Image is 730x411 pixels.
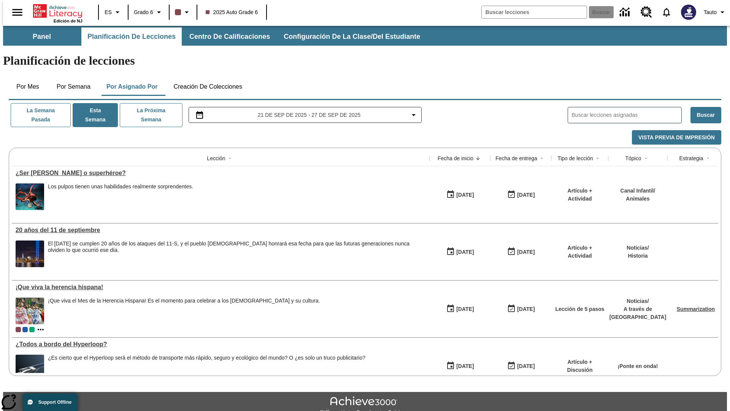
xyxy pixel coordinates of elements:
div: Portada [33,3,83,23]
button: Lenguaje: ES, Selecciona un idioma [101,5,125,19]
div: Los pulpos tienen unas habilidades realmente sorprendentes. [48,183,193,190]
div: ¿Es cierto que el Hyperloop será el método de transporte más rápido, seguro y ecológico del mundo... [48,355,365,361]
div: 20 años del 11 de septiembre [16,227,426,234]
a: Centro de recursos, Se abrirá en una pestaña nueva. [636,2,657,22]
div: [DATE] [517,247,535,257]
button: Por semana [51,78,97,96]
button: 09/24/25: Último día en que podrá accederse la lección [505,188,537,202]
button: El color de la clase es café oscuro. Cambiar el color de la clase. [172,5,194,19]
div: [DATE] [456,247,474,257]
button: Support Offline [23,393,78,411]
button: Vista previa de impresión [632,130,721,145]
p: Lección de 5 pasos [555,305,604,313]
button: Sort [537,154,546,163]
h1: Planificación de lecciones [3,54,727,68]
div: Fecha de entrega [495,155,537,162]
img: dos filas de mujeres hispanas en un desfile que celebra la cultura hispana. Las mujeres lucen col... [16,298,44,324]
button: Esta semana [73,103,118,127]
div: Los pulpos tienen unas habilidades realmente sorprendentes. [48,183,193,210]
p: A través de [GEOGRAPHIC_DATA] [609,305,667,321]
a: Portada [33,3,83,19]
p: Historia [627,252,649,260]
span: Clase actual [16,327,21,332]
div: [DATE] [456,362,474,371]
button: 09/15/25: Primer día en que estuvo disponible la lección [444,302,476,316]
a: Notificaciones [657,2,676,22]
img: Avatar [681,5,696,20]
p: Animales [620,195,655,203]
a: ¿Ser marino o superhéroe?, Lecciones [16,170,426,177]
button: 09/24/25: Primer día en que estuvo disponible la lección [444,188,476,202]
p: Artículo + Discusión [555,358,605,374]
button: 09/21/25: Último día en que podrá accederse la lección [505,302,537,316]
div: ¿Todos a bordo del Hyperloop? [16,341,426,348]
button: Centro de calificaciones [183,27,276,46]
div: Tipo de lección [557,155,593,162]
div: [DATE] [517,304,535,314]
div: Subbarra de navegación [3,27,427,46]
div: OL 2025 Auto Grade 7 [22,327,28,332]
svg: Collapse Date Range Filter [409,110,418,119]
button: Sort [473,154,482,163]
button: Escoja un nuevo avatar [676,2,701,22]
p: Artículo + Actividad [555,187,605,203]
a: ¿Todos a bordo del Hyperloop?, Lecciones [16,341,426,348]
p: Noticias / [609,297,667,305]
button: Sort [703,154,713,163]
span: ES [105,8,112,16]
button: Por asignado por [100,78,164,96]
div: 2025 Auto Grade 4 [29,327,35,332]
button: Creación de colecciones [167,78,248,96]
button: Abrir el menú lateral [6,1,29,24]
span: Grado 6 [134,8,153,16]
div: [DATE] [456,190,474,200]
div: [DATE] [517,190,535,200]
button: Configuración de la clase/del estudiante [278,27,426,46]
img: Representación artística del vehículo Hyperloop TT entrando en un túnel [16,355,44,381]
span: Tauto [704,8,717,16]
div: ¡Que viva el Mes de la Herencia Hispana! Es el momento para celebrar a los hispanoamericanos y su... [48,298,320,324]
span: Planificación de lecciones [87,32,176,41]
button: La semana pasada [11,103,71,127]
input: Buscar campo [482,6,587,18]
img: Tributo con luces en la ciudad de Nueva York desde el Parque Estatal Liberty (Nueva Jersey) [16,241,44,267]
div: [DATE] [456,304,474,314]
input: Buscar lecciones asignadas [572,110,681,121]
button: 06/30/26: Último día en que podrá accederse la lección [505,359,537,373]
p: Artículo + Actividad [555,244,605,260]
button: Grado: Grado 6, Elige un grado [131,5,167,19]
a: 20 años del 11 de septiembre, Lecciones [16,227,426,234]
button: 09/23/25: Último día en que podrá accederse la lección [505,245,537,259]
button: Por mes [9,78,47,96]
button: Buscar [690,107,721,123]
span: Panel [33,32,51,41]
a: ¡Que viva la herencia hispana!, Lecciones [16,284,426,291]
div: Lección [207,155,225,162]
button: Planificación de lecciones [81,27,182,46]
div: Fecha de inicio [438,155,473,162]
div: Tópico [625,155,641,162]
p: ¡Ponte en onda! [618,362,658,370]
button: 09/23/25: Primer día en que estuvo disponible la lección [444,245,476,259]
button: 07/21/25: Primer día en que estuvo disponible la lección [444,359,476,373]
div: ¿Es cierto que el Hyperloop será el método de transporte más rápido, seguro y ecológico del mundo... [48,355,365,381]
div: El 11 de septiembre de 2021 se cumplen 20 años de los ataques del 11-S, y el pueblo estadounidens... [48,241,426,267]
div: ¿Ser marino o superhéroe? [16,170,426,177]
span: Edición de NJ [54,19,83,23]
button: Panel [4,27,80,46]
div: El [DATE] se cumplen 20 años de los ataques del 11-S, y el pueblo [DEMOGRAPHIC_DATA] honrará esa ... [48,241,426,253]
div: Estrategia [679,155,703,162]
span: Centro de calificaciones [189,32,270,41]
button: Mostrar más clases [36,325,45,334]
span: Configuración de la clase/del estudiante [284,32,420,41]
button: Sort [593,154,602,163]
p: Canal Infantil / [620,187,655,195]
div: ¡Que viva el Mes de la Herencia Hispana! Es el momento para celebrar a los [DEMOGRAPHIC_DATA] y s... [48,298,320,304]
span: Support Offline [38,400,71,405]
button: Sort [225,154,235,163]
